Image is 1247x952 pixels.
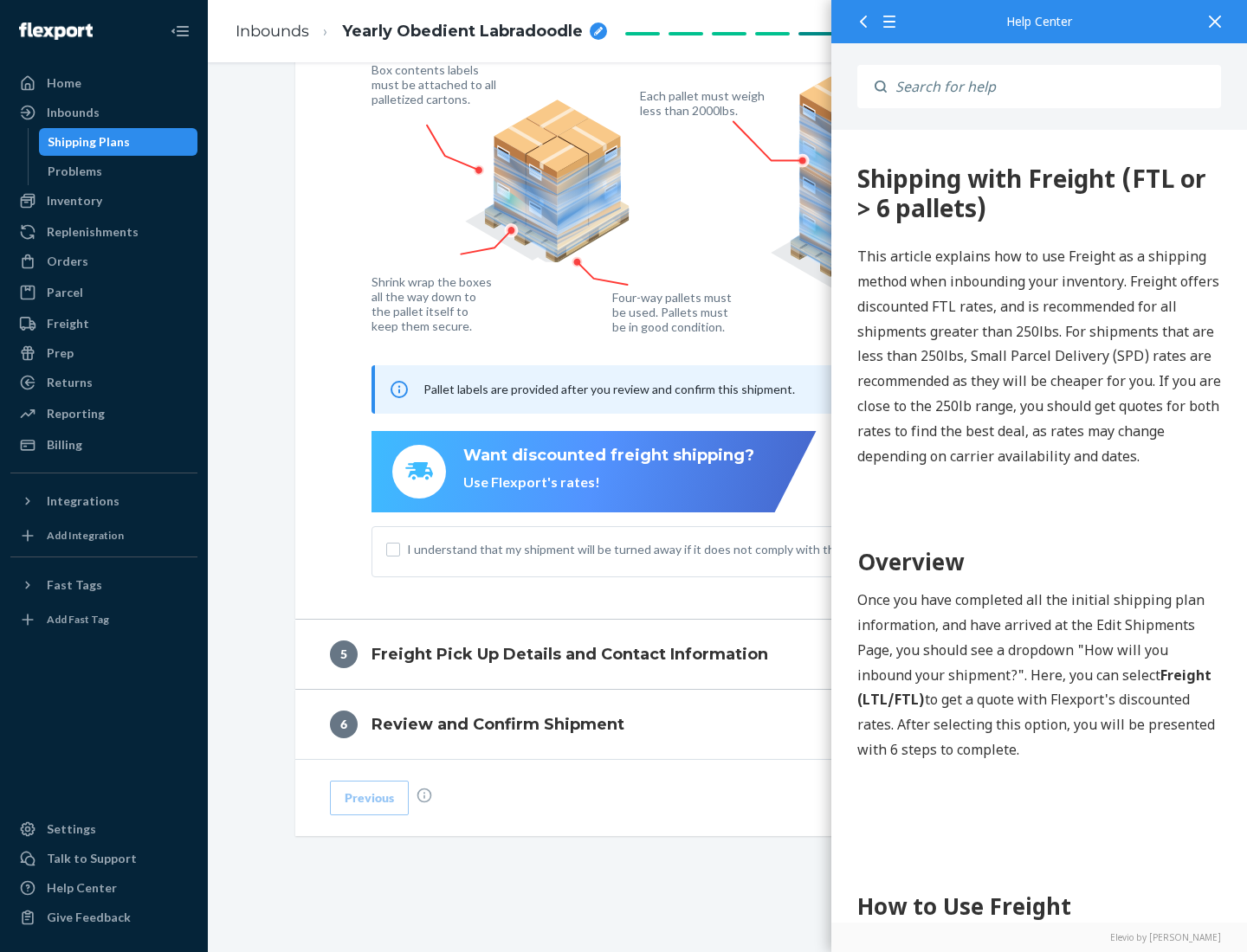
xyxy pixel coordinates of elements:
a: Orders [10,248,197,275]
img: Flexport logo [19,23,93,40]
div: Use Flexport's rates! [463,473,754,492]
h4: Review and Confirm Shipment [372,713,624,736]
div: Want discounted freight shipping? [463,445,754,467]
a: Home [10,69,197,97]
a: Prep [10,339,197,367]
a: Elevio by [PERSON_NAME] [857,931,1221,943]
a: Shipping Plans [39,128,198,156]
a: Parcel [10,279,197,306]
a: Replenishments [10,218,197,246]
div: Fast Tags [47,576,102,594]
div: Settings [47,820,96,838]
button: 6Review and Confirm Shipment [295,690,1161,759]
div: Freight [47,315,89,332]
a: Billing [10,431,197,459]
figcaption: Four-way pallets must be used. Pallets must be in good condition. [612,290,733,334]
div: Prep [47,344,74,362]
a: Add Integration [10,522,197,550]
h1: How to Use Freight [26,760,390,794]
div: Reporting [47,405,105,422]
div: 6 [330,711,358,738]
div: Inbounds [47,104,100,121]
div: Returns [47,374,93,391]
button: Integrations [10,487,197,515]
a: Add Fast Tag [10,606,197,634]
span: Pallet labels are provided after you review and confirm this shipment. [423,382,795,396]
span: Yearly Obedient Labradoodle [342,21,583,43]
div: Add Integration [47,528,124,543]
div: Inventory [47,192,102,209]
a: Settings [10,815,197,843]
input: I understand that my shipment will be turned away if it does not comply with the above guidelines. [386,543,400,556]
h4: Freight Pick Up Details and Contact Information [372,643,768,666]
figcaption: Each pallet must weigh less than 2000lbs. [640,88,769,118]
button: Previous [330,781,409,815]
div: 5 [330,640,358,668]
a: Help Center [10,874,197,902]
div: Home [47,74,81,92]
button: Close Navigation [163,14,197,48]
a: Returns [10,369,197,396]
p: This article explains how to use Freight as a shipping method when inbounding your inventory. Fre... [26,114,390,338]
button: Fast Tags [10,571,197,599]
div: Parcel [47,284,83,301]
div: Replenishments [47,223,139,241]
div: 360 Shipping with Freight (FTL or > 6 pallets) [26,35,390,93]
ol: breadcrumbs [222,6,621,57]
figcaption: Shrink wrap the boxes all the way down to the pallet itself to keep them secure. [372,274,495,333]
h2: Step 1: Boxes and Labels [26,811,390,842]
div: Help Center [857,16,1221,28]
div: Give Feedback [47,909,131,926]
div: Talk to Support [47,850,137,867]
a: Problems [39,158,198,185]
a: Freight [10,310,197,338]
div: Integrations [47,492,120,510]
div: Problems [48,163,102,180]
a: Inbounds [236,22,309,41]
div: Help Center [47,879,117,897]
a: Inventory [10,187,197,215]
div: Shipping Plans [48,133,130,151]
div: Add Fast Tag [47,612,109,627]
button: 5Freight Pick Up Details and Contact Information [295,620,1161,689]
p: Once you have completed all the initial shipping plan information, and have arrived at the Edit S... [26,458,390,633]
div: Orders [47,253,88,270]
h1: Overview [26,415,390,449]
button: Give Feedback [10,904,197,931]
a: Reporting [10,400,197,428]
a: Inbounds [10,99,197,126]
input: Search [887,65,1221,108]
a: Talk to Support [10,845,197,872]
div: Billing [47,436,82,453]
span: I understand that my shipment will be turned away if it does not comply with the above guidelines. [407,541,1070,558]
figcaption: Box contents labels must be attached to all palletized cartons. [372,62,501,106]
